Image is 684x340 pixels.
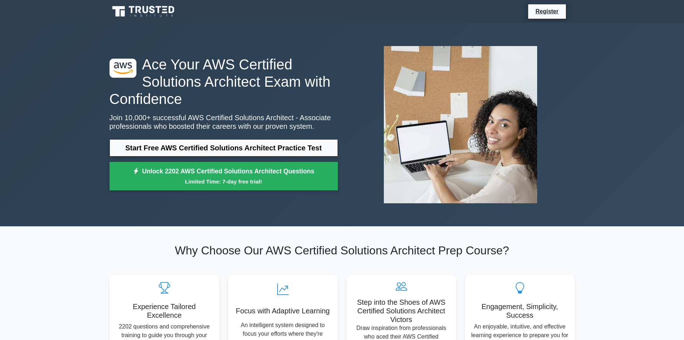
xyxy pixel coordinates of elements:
[115,302,214,319] h5: Experience Tailored Excellence
[234,307,332,315] h5: Focus with Adaptive Learning
[110,244,575,257] h2: Why Choose Our AWS Certified Solutions Architect Prep Course?
[110,113,338,131] p: Join 10,000+ successful AWS Certified Solutions Architect - Associate professionals who boosted t...
[110,139,338,157] a: Start Free AWS Certified Solutions Architect Practice Test
[471,302,569,319] h5: Engagement, Simplicity, Success
[531,7,563,16] a: Register
[110,56,338,108] h1: Ace Your AWS Certified Solutions Architect Exam with Confidence
[352,298,451,324] h5: Step into the Shoes of AWS Certified Solutions Architect Victors
[118,177,329,186] small: Limited Time: 7-day free trial!
[110,162,338,191] a: Unlock 2202 AWS Certified Solutions Architect QuestionsLimited Time: 7-day free trial!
